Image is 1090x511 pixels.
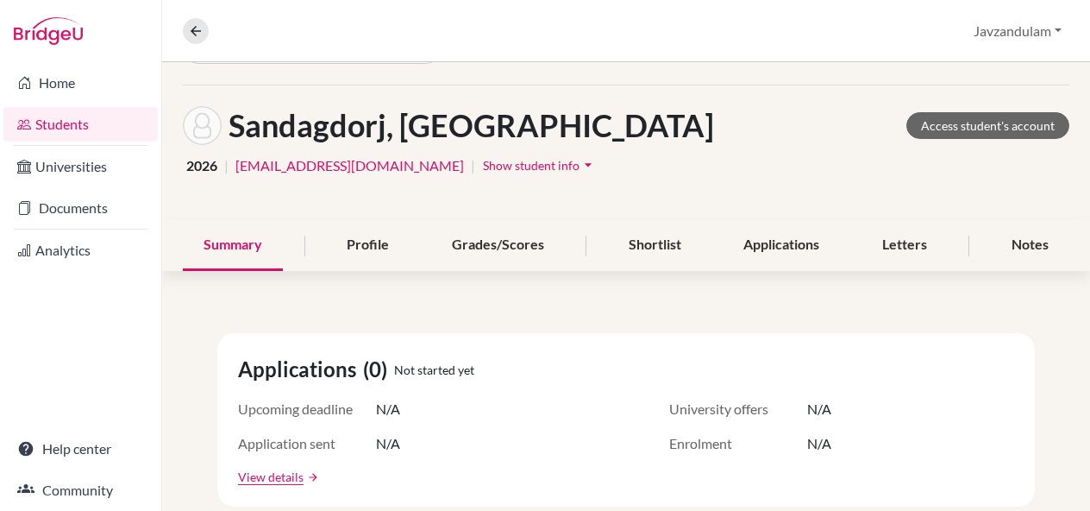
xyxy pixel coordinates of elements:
div: Grades/Scores [431,220,565,271]
a: Analytics [3,233,158,268]
div: Shortlist [608,220,702,271]
a: arrow_forward [304,471,319,483]
div: Letters [861,220,948,271]
a: View details [238,468,304,486]
span: (0) [363,354,394,385]
a: [EMAIL_ADDRESS][DOMAIN_NAME] [235,155,464,176]
span: Upcoming deadline [238,399,376,420]
span: Applications [238,354,363,385]
img: Margad Sandagdorj's avatar [183,106,222,145]
a: Community [3,473,158,508]
span: Show student info [483,158,579,173]
span: | [471,155,475,176]
a: Students [3,107,158,142]
button: Javzandulam [966,15,1069,47]
a: Access student's account [906,112,1069,139]
i: arrow_drop_down [579,156,597,173]
span: Enrolment [669,433,807,454]
a: Home [3,66,158,100]
img: Bridge-U [14,17,83,45]
div: Summary [183,220,283,271]
button: Show student infoarrow_drop_down [482,152,598,179]
span: N/A [807,433,831,454]
span: Not started yet [394,361,474,379]
span: Application sent [238,433,376,454]
span: N/A [807,399,831,420]
a: Documents [3,191,158,225]
div: Profile [326,220,410,271]
div: Applications [723,220,840,271]
span: N/A [376,433,400,454]
a: Universities [3,149,158,184]
a: Help center [3,432,158,466]
h1: Sandagdorj, [GEOGRAPHIC_DATA] [229,107,714,144]
div: Notes [991,220,1069,271]
span: 2026 [186,155,217,176]
span: | [224,155,229,176]
span: N/A [376,399,400,420]
span: University offers [669,399,807,420]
